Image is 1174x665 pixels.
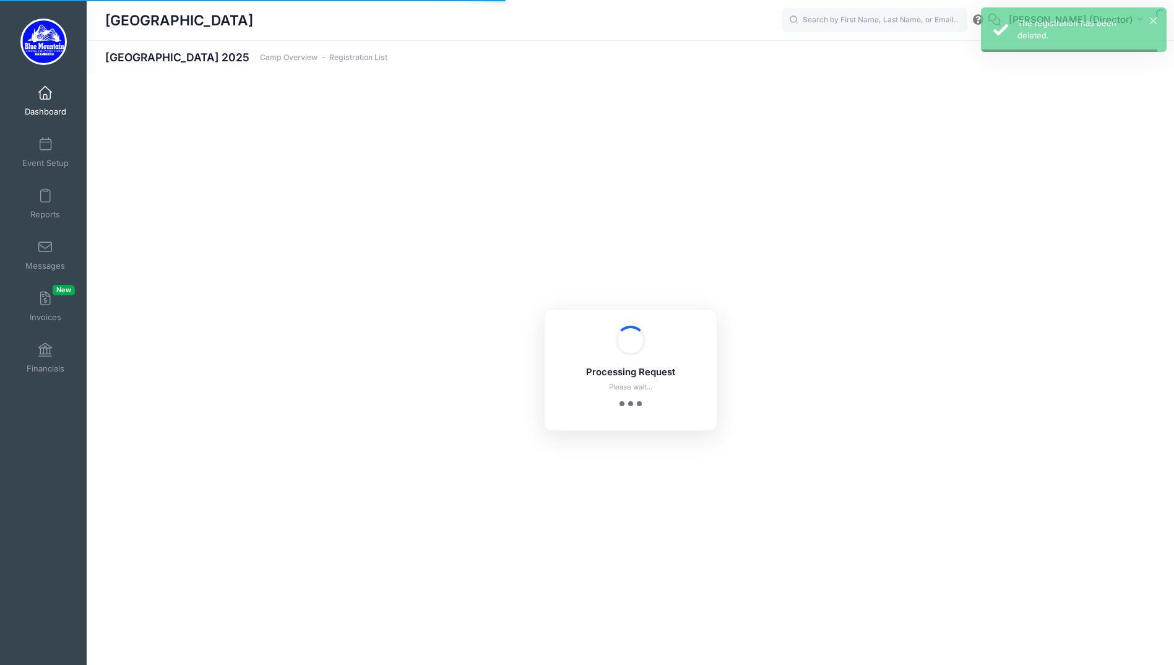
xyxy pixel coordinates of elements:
h1: [GEOGRAPHIC_DATA] [105,6,253,35]
a: Camp Overview [260,53,317,63]
span: Financials [27,363,64,374]
a: Event Setup [16,131,75,174]
a: Financials [16,336,75,380]
a: InvoicesNew [16,285,75,328]
a: Messages [16,233,75,277]
a: Reports [16,182,75,225]
span: Event Setup [22,158,69,168]
span: New [53,285,75,295]
button: [PERSON_NAME] (Director) [1001,6,1155,35]
span: Messages [25,261,65,271]
button: × [1150,17,1157,24]
h1: [GEOGRAPHIC_DATA] 2025 [105,51,387,64]
a: Registration List [329,53,387,63]
img: Blue Mountain Cross Country Camp [20,19,67,65]
div: The registration has been deleted. [1017,17,1157,41]
span: Reports [30,209,60,220]
a: Dashboard [16,79,75,123]
span: Invoices [30,312,61,323]
h5: Processing Request [561,367,701,378]
p: Please wait... [561,382,701,393]
input: Search by First Name, Last Name, or Email... [782,8,967,33]
span: Dashboard [25,106,66,117]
